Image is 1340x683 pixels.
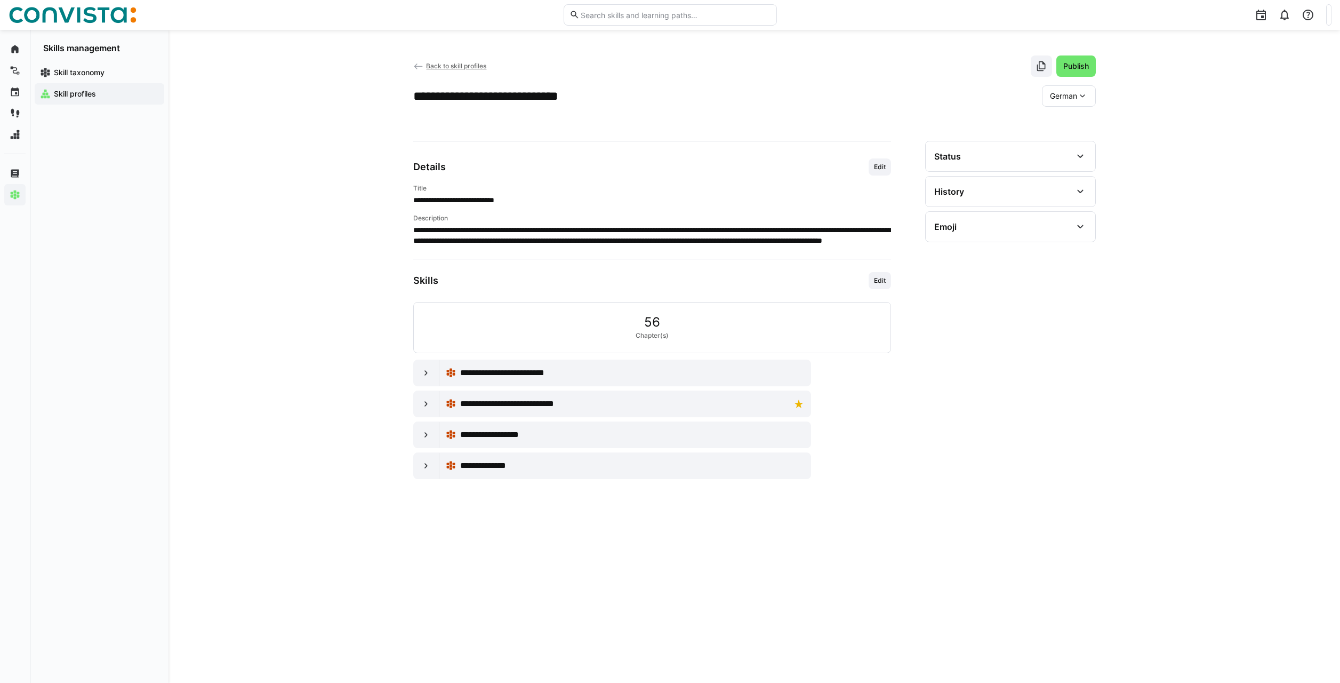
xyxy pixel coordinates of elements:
a: Back to skill profiles [413,62,487,70]
button: Edit [869,272,891,289]
span: Back to skill profiles [426,62,486,70]
span: Publish [1062,61,1090,72]
h3: Skills [413,275,438,287]
span: Edit [873,163,887,171]
span: German [1050,91,1077,101]
span: Chapter(s) [636,331,669,340]
h4: Title [413,184,891,193]
button: Publish [1056,55,1096,77]
span: Edit [873,276,887,285]
div: Status [934,151,961,162]
input: Search skills and learning paths… [580,10,771,20]
button: Edit [869,158,891,176]
div: Emoji [934,221,957,232]
div: History [934,186,964,197]
span: 56 [644,315,660,329]
h4: Description [413,214,891,223]
h3: Details [413,161,446,173]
